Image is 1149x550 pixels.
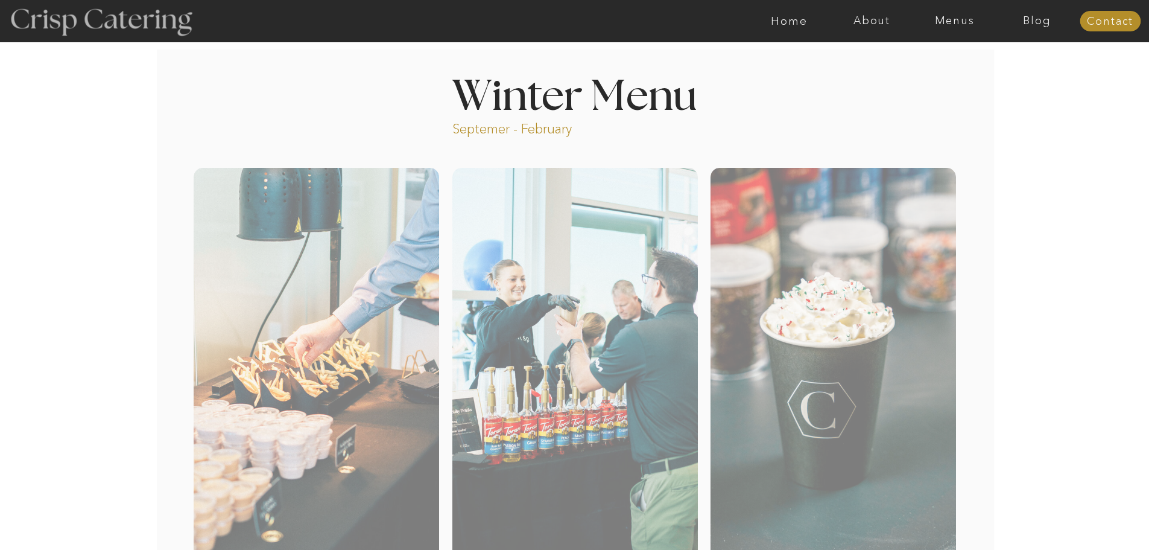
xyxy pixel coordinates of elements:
[996,15,1078,27] a: Blog
[831,15,913,27] a: About
[748,15,831,27] a: Home
[913,15,996,27] a: Menus
[452,120,618,134] p: Septemer - February
[407,76,742,112] h1: Winter Menu
[1080,16,1141,28] a: Contact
